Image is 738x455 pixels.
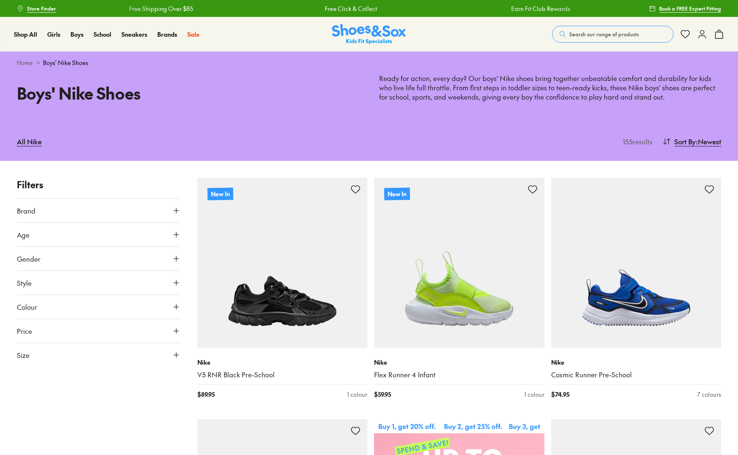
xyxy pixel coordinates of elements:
[379,74,721,102] p: Ready for action, every day? Our boys' Nike shoes bring together unbeatable comfort and durabilit...
[43,58,88,67] span: Boys' Nike Shoes
[17,350,30,360] span: Size
[663,132,721,151] button: Sort By:Newest
[27,5,56,12] span: Store Finder
[207,187,233,200] p: New In
[551,390,569,399] span: $ 74.95
[17,58,33,67] a: Home
[659,5,721,12] span: Book a FREE Expert Fitting
[374,178,544,348] a: New In
[14,30,37,39] a: Shop All
[17,230,30,240] span: Age
[551,370,722,379] a: Cosmic Runner Pre-School
[94,30,111,38] span: School
[70,30,83,39] a: Boys
[157,30,177,39] a: Brands
[187,30,199,39] a: Sale
[696,136,721,146] span: : Newest
[17,278,32,288] span: Style
[121,30,147,38] span: Sneakers
[17,58,721,67] div: >
[649,1,721,16] a: Book a FREE Expert Fitting
[94,30,111,39] a: School
[47,30,60,39] a: Girls
[17,295,180,319] button: Colour
[17,178,180,192] p: Filters
[17,247,180,271] button: Gender
[47,30,60,38] span: Girls
[332,24,406,45] a: Shoes & Sox
[17,343,180,367] button: Size
[17,271,180,295] button: Style
[70,30,83,38] span: Boys
[17,326,32,336] span: Price
[17,254,40,264] span: Gender
[17,206,35,216] span: Brand
[121,30,147,39] a: Sneakers
[347,390,367,399] div: 1 colour
[569,30,639,38] span: Search our range of products
[17,132,42,151] a: All Nike
[384,187,410,200] p: New In
[619,136,652,146] p: 155 results
[323,4,375,13] a: Free Click & Collect
[17,319,180,343] button: Price
[374,370,544,379] a: Flex Runner 4 Infant
[509,4,568,13] a: Earn Fit Club Rewards
[14,30,37,38] span: Shop All
[17,302,37,312] span: Colour
[524,390,544,399] div: 1 colour
[374,358,544,367] p: Nike
[187,30,199,38] span: Sale
[17,223,180,246] button: Age
[197,178,368,348] a: New In
[332,24,406,45] img: SNS_Logo_Responsive.svg
[197,390,215,399] span: $ 89.95
[127,4,191,13] a: Free Shipping Over $85
[17,81,359,105] h1: Boys' Nike Shoes
[552,26,673,43] button: Search our range of products
[697,390,721,399] div: 7 colours
[197,370,368,379] a: V5 RNR Black Pre-School
[551,358,722,367] p: Nike
[157,30,177,38] span: Brands
[374,390,391,399] span: $ 59.95
[17,199,180,222] button: Brand
[197,358,368,367] p: Nike
[674,136,696,146] span: Sort By
[17,1,56,16] a: Store Finder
